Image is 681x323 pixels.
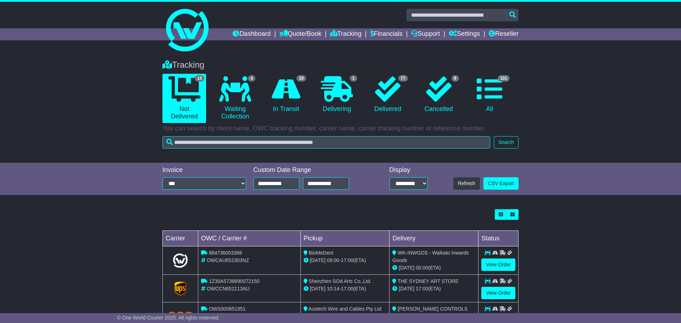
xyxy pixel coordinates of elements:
td: Status [478,231,519,246]
span: 77 [398,75,408,82]
span: 15 [195,75,204,82]
span: 10 [297,75,306,82]
div: - (ETA) [304,285,387,293]
a: Tracking [330,28,361,40]
span: 101 [498,75,510,82]
span: 9 [452,75,459,82]
div: Display [389,166,428,174]
span: WK-INWGDS - Waikato Inwards Goods [392,250,469,263]
a: Quote/Book [279,28,321,40]
span: [DATE] [310,257,326,263]
span: [DATE] [310,286,326,291]
a: View Order [481,258,515,271]
span: 1 [350,75,357,82]
button: Search [494,136,519,149]
td: Pickup [300,231,389,246]
td: Carrier [163,231,198,246]
a: 10 In Transit [264,74,308,116]
div: Tracking [159,60,522,70]
a: Reseller [489,28,519,40]
a: Settings [449,28,480,40]
span: [PERSON_NAME] CONTROLS CO. PTY LTD [392,306,467,319]
a: 101 All [468,74,511,116]
div: - (ETA) [304,257,387,264]
span: 17:00 [341,257,353,263]
a: Financials [370,28,403,40]
span: BioMeDent [309,250,333,256]
a: Dashboard [233,28,271,40]
span: 884736003368 [209,250,242,256]
span: 17:00 [341,286,353,291]
span: Austech Wire and Cables Pty Ltd [309,306,381,312]
span: THE SYDNEY ART STORE [398,278,459,284]
div: (ETA) [392,285,475,293]
a: 1 Delivering [315,74,359,116]
span: Shenzhen SOA Arts Co.,Ltd. [309,278,372,284]
td: OWC / Carrier # [198,231,301,246]
span: 1Z30A5738690072150 [209,278,259,284]
span: 10:14 [327,286,339,291]
a: CSV Export [483,177,519,190]
span: 17:00 [416,286,428,291]
div: (ETA) [392,264,475,272]
span: OWCAU652303NZ [207,257,249,263]
a: View Order [481,287,515,299]
a: Support [411,28,440,40]
a: 4 Waiting Collection [213,74,257,123]
span: 4 [248,75,255,82]
p: You can search by client name, OWC tracking number, carrier name, carrier tracking number or refe... [162,125,519,133]
span: 00:00 [416,265,428,271]
div: Custom Date Range [253,166,367,174]
img: GetCarrierServiceLogo [175,282,187,296]
button: Refresh [453,177,480,190]
img: TNT_Domestic.png [167,312,194,321]
a: 15 Not Delivered [162,74,206,123]
span: [DATE] [399,286,414,291]
span: © One World Courier 2025. All rights reserved. [117,315,220,321]
a: 77 Delivered [366,74,410,116]
span: OWCCN652113AU [207,286,250,291]
img: Light [173,254,187,268]
span: 09:00 [327,257,339,263]
div: Invoice [162,166,246,174]
td: Delivery [389,231,478,246]
span: OWS000651951 [209,306,246,312]
span: [DATE] [399,265,414,271]
a: 9 Cancelled [417,74,460,116]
